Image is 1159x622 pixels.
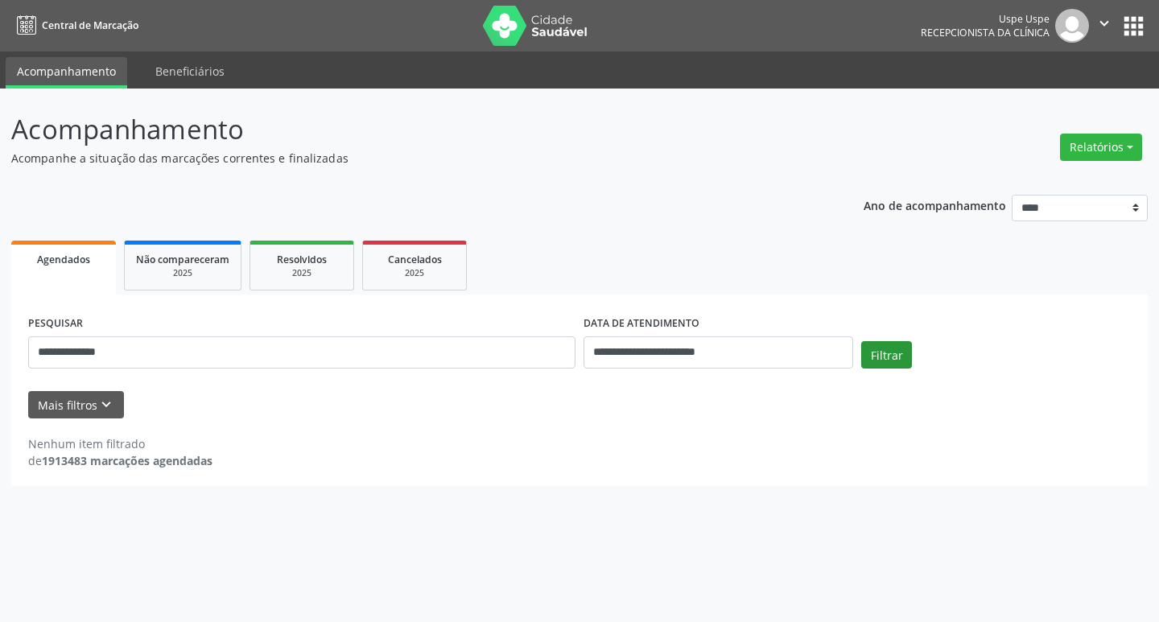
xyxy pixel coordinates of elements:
i: keyboard_arrow_down [97,396,115,414]
span: Cancelados [388,253,442,266]
div: 2025 [374,267,455,279]
button:  [1089,9,1120,43]
div: de [28,452,212,469]
div: Uspe Uspe [921,12,1050,26]
button: apps [1120,12,1148,40]
i:  [1095,14,1113,32]
button: Mais filtroskeyboard_arrow_down [28,391,124,419]
button: Relatórios [1060,134,1142,161]
div: 2025 [136,267,229,279]
p: Ano de acompanhamento [864,195,1006,215]
span: Não compareceram [136,253,229,266]
label: PESQUISAR [28,311,83,336]
span: Agendados [37,253,90,266]
span: Recepcionista da clínica [921,26,1050,39]
label: DATA DE ATENDIMENTO [584,311,699,336]
a: Beneficiários [144,57,236,85]
p: Acompanhe a situação das marcações correntes e finalizadas [11,150,806,167]
div: 2025 [262,267,342,279]
span: Resolvidos [277,253,327,266]
button: Filtrar [861,341,912,369]
a: Acompanhamento [6,57,127,89]
strong: 1913483 marcações agendadas [42,453,212,468]
div: Nenhum item filtrado [28,435,212,452]
a: Central de Marcação [11,12,138,39]
span: Central de Marcação [42,19,138,32]
img: img [1055,9,1089,43]
p: Acompanhamento [11,109,806,150]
